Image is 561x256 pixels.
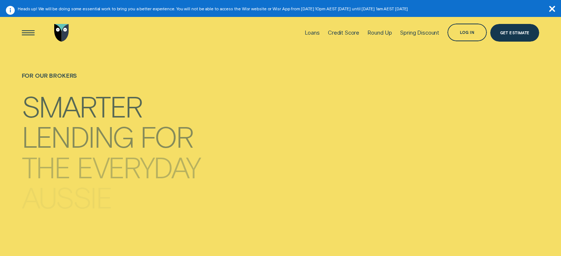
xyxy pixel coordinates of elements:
[53,13,70,53] a: Go to home page
[367,13,392,53] a: Round Up
[328,29,359,36] div: Credit Score
[490,24,539,42] a: Get Estimate
[305,29,320,36] div: Loans
[22,72,200,90] h1: For Our Brokers
[77,153,200,180] div: everyday
[400,13,439,53] a: Spring Discount
[447,24,487,41] button: Log in
[367,29,392,36] div: Round Up
[140,122,193,150] div: for
[328,13,359,53] a: Credit Score
[54,24,69,42] img: Wisr
[305,13,320,53] a: Loans
[22,88,200,198] h4: Smarter lending for the everyday Aussie
[22,183,111,210] div: Aussie
[400,29,439,36] div: Spring Discount
[22,122,134,150] div: lending
[22,92,142,119] div: Smarter
[19,24,37,42] button: Open Menu
[22,153,70,180] div: the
